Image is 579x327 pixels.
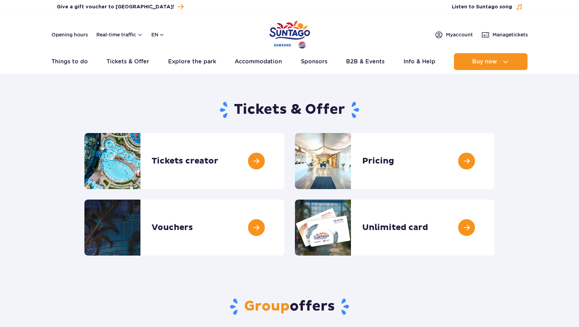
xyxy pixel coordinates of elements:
[446,31,473,38] span: My account
[492,31,528,38] span: Manage tickets
[84,101,495,119] h1: Tickets & Offer
[151,31,165,38] button: en
[452,4,512,11] span: Listen to Suntago song
[235,53,282,70] a: Accommodation
[269,18,310,50] a: Park of Poland
[244,298,290,315] span: Group
[57,2,184,12] a: Give a gift voucher to [GEOGRAPHIC_DATA]!
[301,53,328,70] a: Sponsors
[435,30,473,39] a: Myaccount
[96,32,143,37] button: Real-time traffic
[404,53,435,70] a: Info & Help
[472,58,497,65] span: Buy now
[51,53,88,70] a: Things to do
[106,53,149,70] a: Tickets & Offer
[84,298,495,316] h2: offers
[452,4,523,11] button: Listen to Suntago song
[168,53,216,70] a: Explore the park
[454,53,528,70] button: Buy now
[346,53,385,70] a: B2B & Events
[51,31,88,38] a: Opening hours
[481,30,528,39] a: Managetickets
[57,4,174,11] span: Give a gift voucher to [GEOGRAPHIC_DATA]!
